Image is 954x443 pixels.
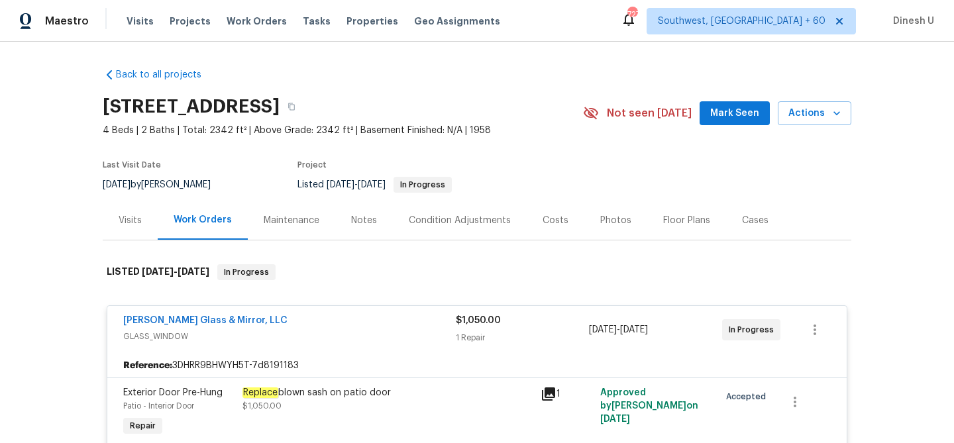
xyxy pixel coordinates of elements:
[409,214,511,227] div: Condition Adjustments
[351,214,377,227] div: Notes
[346,15,398,28] span: Properties
[414,15,500,28] span: Geo Assignments
[541,386,592,402] div: 1
[589,325,617,334] span: [DATE]
[788,105,841,122] span: Actions
[778,101,851,126] button: Actions
[103,100,280,113] h2: [STREET_ADDRESS]
[358,180,386,189] span: [DATE]
[600,214,631,227] div: Photos
[174,213,232,226] div: Work Orders
[627,8,637,21] div: 727
[742,214,768,227] div: Cases
[297,161,327,169] span: Project
[123,330,456,343] span: GLASS_WINDOW
[227,15,287,28] span: Work Orders
[242,402,282,410] span: $1,050.00
[620,325,648,334] span: [DATE]
[264,214,319,227] div: Maintenance
[123,316,288,325] a: [PERSON_NAME] Glass & Mirror, LLC
[125,419,161,432] span: Repair
[327,180,354,189] span: [DATE]
[127,15,154,28] span: Visits
[123,388,223,397] span: Exterior Door Pre-Hung
[242,387,278,398] em: Replace
[589,323,648,336] span: -
[242,386,533,399] div: blown sash on patio door
[119,214,142,227] div: Visits
[663,214,710,227] div: Floor Plans
[123,359,172,372] b: Reference:
[142,267,174,276] span: [DATE]
[103,161,161,169] span: Last Visit Date
[103,180,131,189] span: [DATE]
[219,266,274,279] span: In Progress
[888,15,934,28] span: Dinesh U
[297,180,452,189] span: Listed
[103,124,583,137] span: 4 Beds | 2 Baths | Total: 2342 ft² | Above Grade: 2342 ft² | Basement Finished: N/A | 1958
[726,390,771,403] span: Accepted
[45,15,89,28] span: Maestro
[456,316,501,325] span: $1,050.00
[123,402,194,410] span: Patio - Interior Door
[280,95,303,119] button: Copy Address
[600,415,630,424] span: [DATE]
[142,267,209,276] span: -
[543,214,568,227] div: Costs
[103,251,851,293] div: LISTED [DATE]-[DATE]In Progress
[327,180,386,189] span: -
[170,15,211,28] span: Projects
[456,331,589,344] div: 1 Repair
[107,264,209,280] h6: LISTED
[178,267,209,276] span: [DATE]
[600,388,698,424] span: Approved by [PERSON_NAME] on
[710,105,759,122] span: Mark Seen
[107,354,847,377] div: 3DHRR9BHWYH5T-7d8191183
[729,323,779,336] span: In Progress
[103,68,230,81] a: Back to all projects
[303,17,331,26] span: Tasks
[658,15,825,28] span: Southwest, [GEOGRAPHIC_DATA] + 60
[700,101,770,126] button: Mark Seen
[103,177,227,193] div: by [PERSON_NAME]
[395,181,450,189] span: In Progress
[607,107,692,120] span: Not seen [DATE]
